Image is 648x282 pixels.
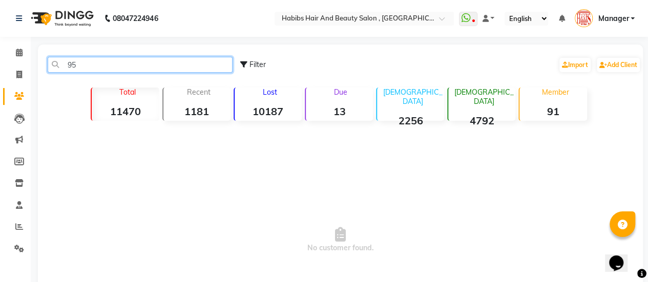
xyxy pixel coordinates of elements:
[239,88,302,97] p: Lost
[26,4,96,33] img: logo
[235,105,302,118] strong: 10187
[448,114,515,127] strong: 4792
[249,60,266,69] span: Filter
[598,13,629,24] span: Manager
[168,88,231,97] p: Recent
[377,114,444,127] strong: 2256
[519,105,587,118] strong: 91
[524,88,587,97] p: Member
[48,57,233,73] input: Search by Name/Mobile/Email/Code
[92,105,159,118] strong: 11470
[113,4,158,33] b: 08047224946
[163,105,231,118] strong: 1181
[559,58,591,72] a: Import
[575,9,593,27] img: Manager
[452,88,515,106] p: [DEMOGRAPHIC_DATA]
[96,88,159,97] p: Total
[381,88,444,106] p: [DEMOGRAPHIC_DATA]
[306,105,373,118] strong: 13
[605,241,638,272] iframe: chat widget
[308,88,373,97] p: Due
[597,58,640,72] a: Add Client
